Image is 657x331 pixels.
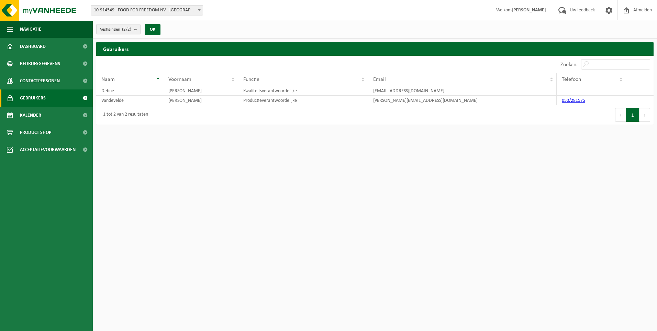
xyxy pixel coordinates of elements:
button: 1 [626,108,639,122]
button: Previous [615,108,626,122]
count: (2/2) [122,27,131,32]
td: [EMAIL_ADDRESS][DOMAIN_NAME] [368,86,557,96]
span: Functie [243,77,259,82]
a: 050/281575 [562,98,585,103]
td: Debue [96,86,163,96]
span: Kalender [20,107,41,124]
span: Bedrijfsgegevens [20,55,60,72]
span: Navigatie [20,21,41,38]
button: Vestigingen(2/2) [96,24,141,34]
div: 1 tot 2 van 2 resultaten [100,109,148,121]
button: OK [145,24,160,35]
td: [PERSON_NAME][EMAIL_ADDRESS][DOMAIN_NAME] [368,96,557,105]
td: [PERSON_NAME] [163,86,238,96]
td: Productieverantwoordelijke [238,96,368,105]
span: Vestigingen [100,24,131,35]
span: Product Shop [20,124,51,141]
label: Zoeken: [560,62,578,67]
span: Acceptatievoorwaarden [20,141,76,158]
span: Voornaam [168,77,191,82]
span: Email [373,77,386,82]
td: [PERSON_NAME] [163,96,238,105]
span: Gebruikers [20,89,46,107]
span: 10-914549 - FOOD FOR FREEDOM NV - MALDEGEM [91,5,203,15]
span: Dashboard [20,38,46,55]
span: Telefoon [562,77,581,82]
strong: [PERSON_NAME] [512,8,546,13]
button: Next [639,108,650,122]
h2: Gebruikers [96,42,654,55]
span: 10-914549 - FOOD FOR FREEDOM NV - MALDEGEM [91,6,203,15]
td: Kwaliteitsverantwoordelijke [238,86,368,96]
span: Naam [101,77,115,82]
td: Vandevelde [96,96,163,105]
span: Contactpersonen [20,72,60,89]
